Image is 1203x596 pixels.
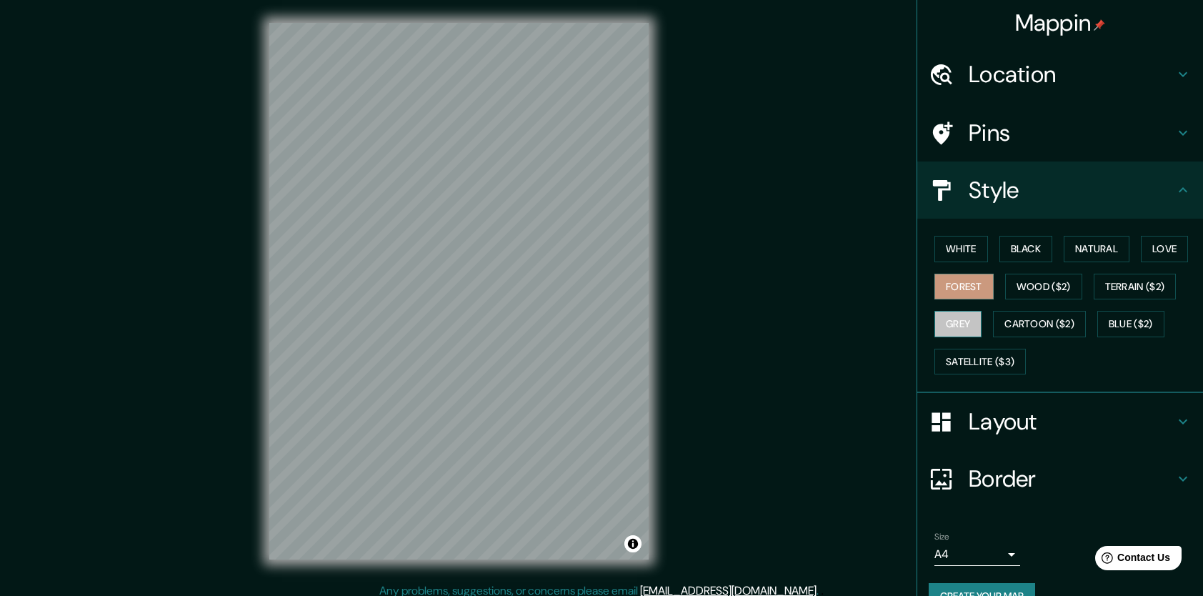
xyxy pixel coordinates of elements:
[993,311,1086,337] button: Cartoon ($2)
[1094,19,1105,31] img: pin-icon.png
[969,407,1174,436] h4: Layout
[1005,274,1082,300] button: Wood ($2)
[934,236,988,262] button: White
[1015,9,1106,37] h4: Mappin
[934,543,1020,566] div: A4
[1076,540,1187,580] iframe: Help widget launcher
[969,465,1174,493] h4: Border
[1097,311,1164,337] button: Blue ($2)
[624,535,642,552] button: Toggle attribution
[917,450,1203,507] div: Border
[969,60,1174,89] h4: Location
[999,236,1053,262] button: Black
[917,393,1203,450] div: Layout
[1094,274,1177,300] button: Terrain ($2)
[1064,236,1129,262] button: Natural
[917,104,1203,162] div: Pins
[1141,236,1188,262] button: Love
[917,46,1203,103] div: Location
[934,349,1026,375] button: Satellite ($3)
[934,311,982,337] button: Grey
[969,176,1174,204] h4: Style
[934,274,994,300] button: Forest
[934,531,949,543] label: Size
[917,162,1203,219] div: Style
[269,23,649,560] canvas: Map
[969,119,1174,147] h4: Pins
